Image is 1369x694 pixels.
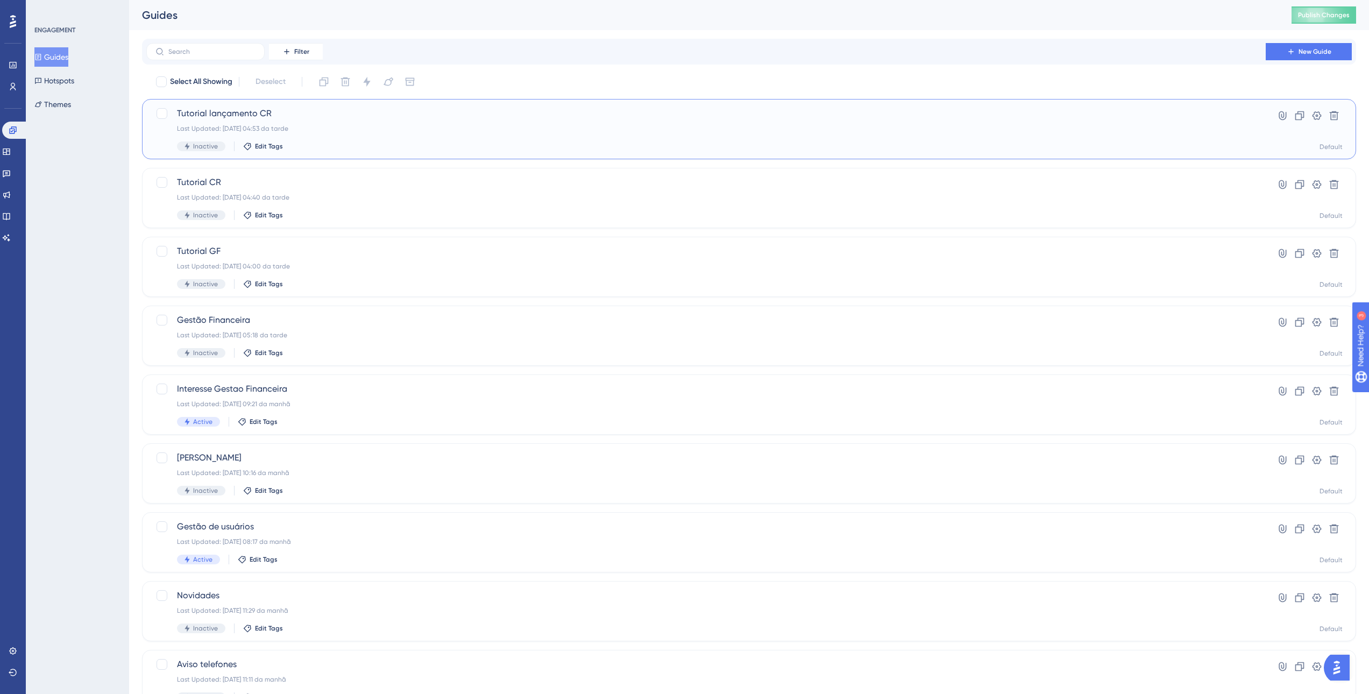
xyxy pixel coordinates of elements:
[177,400,1235,408] div: Last Updated: [DATE] 09:21 da manhã
[193,624,218,633] span: Inactive
[243,280,283,288] button: Edit Tags
[1292,6,1356,24] button: Publish Changes
[269,43,323,60] button: Filter
[1320,487,1343,495] div: Default
[177,193,1235,202] div: Last Updated: [DATE] 04:40 da tarde
[177,124,1235,133] div: Last Updated: [DATE] 04:53 da tarde
[177,589,1235,602] span: Novidades
[193,142,218,151] span: Inactive
[34,26,75,34] div: ENGAGEMENT
[177,314,1235,327] span: Gestão Financeira
[243,142,283,151] button: Edit Tags
[177,520,1235,533] span: Gestão de usuários
[1320,556,1343,564] div: Default
[193,555,212,564] span: Active
[34,95,71,114] button: Themes
[177,537,1235,546] div: Last Updated: [DATE] 08:17 da manhã
[142,8,1265,23] div: Guides
[177,383,1235,395] span: Interesse Gestao Financeira
[250,555,278,564] span: Edit Tags
[193,417,212,426] span: Active
[1266,43,1352,60] button: New Guide
[75,5,78,14] div: 3
[193,486,218,495] span: Inactive
[243,349,283,357] button: Edit Tags
[238,555,278,564] button: Edit Tags
[246,72,295,91] button: Deselect
[255,211,283,219] span: Edit Tags
[177,107,1235,120] span: Tutorial lançamento CR
[1320,625,1343,633] div: Default
[243,624,283,633] button: Edit Tags
[168,48,256,55] input: Search
[238,417,278,426] button: Edit Tags
[255,624,283,633] span: Edit Tags
[255,280,283,288] span: Edit Tags
[177,658,1235,671] span: Aviso telefones
[25,3,67,16] span: Need Help?
[255,349,283,357] span: Edit Tags
[193,280,218,288] span: Inactive
[177,675,1235,684] div: Last Updated: [DATE] 11:11 da manhã
[193,211,218,219] span: Inactive
[177,176,1235,189] span: Tutorial CR
[177,245,1235,258] span: Tutorial GF
[34,71,74,90] button: Hotspots
[1320,143,1343,151] div: Default
[255,486,283,495] span: Edit Tags
[193,349,218,357] span: Inactive
[1320,418,1343,427] div: Default
[177,451,1235,464] span: [PERSON_NAME]
[1320,349,1343,358] div: Default
[177,262,1235,271] div: Last Updated: [DATE] 04:00 da tarde
[1324,651,1356,684] iframe: UserGuiding AI Assistant Launcher
[170,75,232,88] span: Select All Showing
[177,469,1235,477] div: Last Updated: [DATE] 10:16 da manhã
[34,47,68,67] button: Guides
[177,606,1235,615] div: Last Updated: [DATE] 11:29 da manhã
[255,142,283,151] span: Edit Tags
[256,75,286,88] span: Deselect
[294,47,309,56] span: Filter
[1320,211,1343,220] div: Default
[1299,47,1331,56] span: New Guide
[243,211,283,219] button: Edit Tags
[243,486,283,495] button: Edit Tags
[1298,11,1350,19] span: Publish Changes
[177,331,1235,339] div: Last Updated: [DATE] 05:18 da tarde
[250,417,278,426] span: Edit Tags
[1320,280,1343,289] div: Default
